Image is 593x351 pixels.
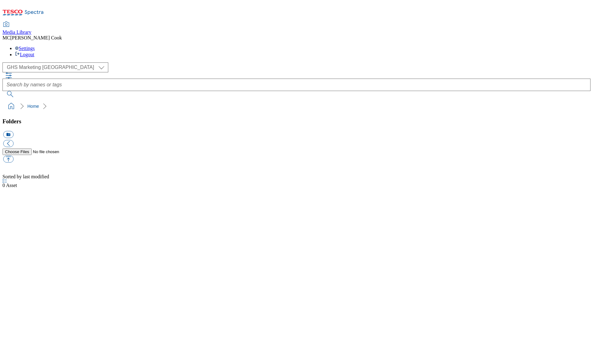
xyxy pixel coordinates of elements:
[2,30,31,35] span: Media Library
[27,104,39,109] a: Home
[2,118,591,125] h3: Folders
[2,174,49,179] span: Sorted by last modified
[2,79,591,91] input: Search by names or tags
[2,100,591,112] nav: breadcrumb
[10,35,62,40] span: [PERSON_NAME] Cook
[6,101,16,111] a: home
[2,183,17,188] span: Asset
[15,46,35,51] a: Settings
[15,52,34,57] a: Logout
[2,183,6,188] span: 0
[2,35,10,40] span: MC
[2,22,31,35] a: Media Library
